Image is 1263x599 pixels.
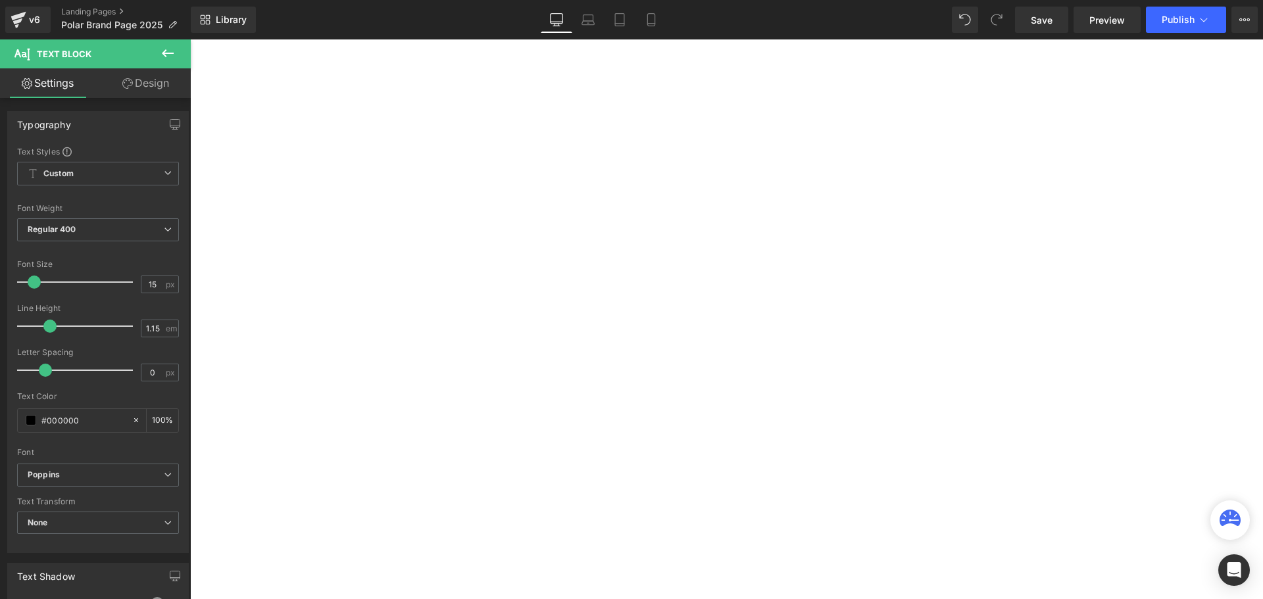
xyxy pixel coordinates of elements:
div: Line Height [17,304,179,313]
div: Text Color [17,392,179,401]
span: Library [216,14,247,26]
button: Undo [952,7,978,33]
i: Poppins [28,469,60,481]
span: Publish [1162,14,1195,25]
a: Landing Pages [61,7,191,17]
span: em [166,324,177,333]
b: None [28,517,48,527]
a: Mobile [635,7,667,33]
b: Regular 400 [28,224,76,234]
div: Text Shadow [17,563,75,582]
div: Text Styles [17,146,179,156]
input: Color [41,413,126,427]
b: Custom [43,168,74,180]
div: Text Transform [17,497,179,506]
button: Redo [983,7,1010,33]
a: Preview [1074,7,1141,33]
div: % [147,409,178,432]
span: px [166,280,177,289]
a: Laptop [572,7,604,33]
a: Tablet [604,7,635,33]
div: Typography [17,112,71,130]
span: Preview [1089,13,1125,27]
div: Font Weight [17,204,179,213]
a: Design [98,68,193,98]
a: New Library [191,7,256,33]
span: Polar Brand Page 2025 [61,20,162,30]
button: Publish [1146,7,1226,33]
span: px [166,368,177,377]
div: Font [17,448,179,457]
span: Save [1031,13,1052,27]
div: v6 [26,11,43,28]
div: Open Intercom Messenger [1218,554,1250,586]
div: Font Size [17,260,179,269]
a: Desktop [541,7,572,33]
a: v6 [5,7,51,33]
span: Text Block [37,49,91,59]
button: More [1231,7,1258,33]
div: Letter Spacing [17,348,179,357]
